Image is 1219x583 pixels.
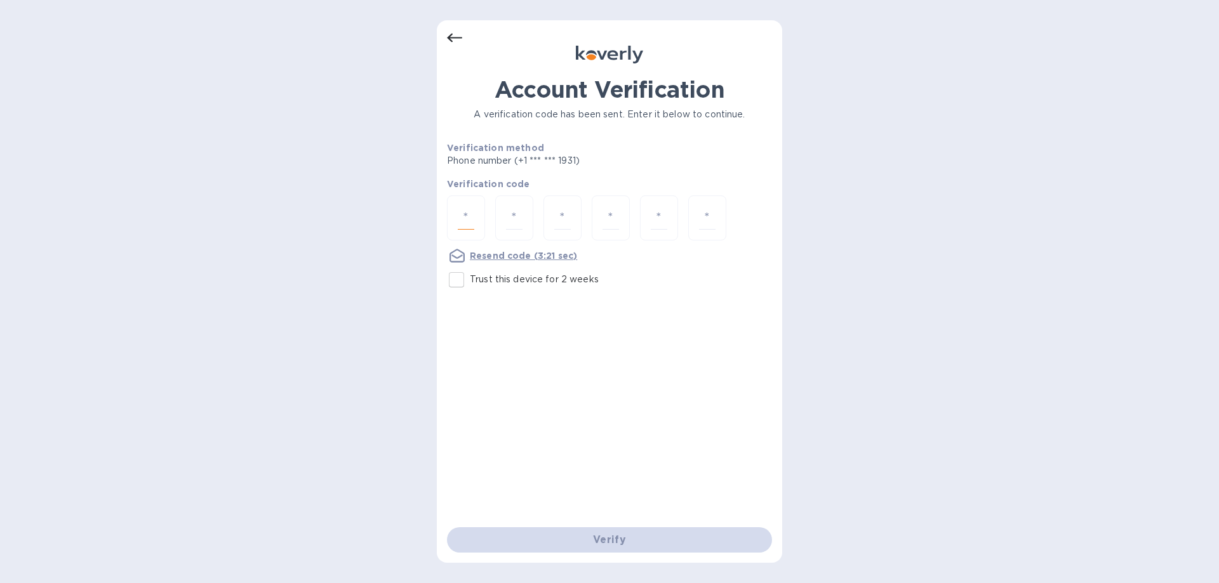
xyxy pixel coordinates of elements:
[447,108,772,121] p: A verification code has been sent. Enter it below to continue.
[447,178,772,190] p: Verification code
[447,143,544,153] b: Verification method
[447,154,677,167] p: Phone number (+1 *** *** 1931)
[470,251,577,261] u: Resend code (3:21 sec)
[470,273,599,286] p: Trust this device for 2 weeks
[447,76,772,103] h1: Account Verification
